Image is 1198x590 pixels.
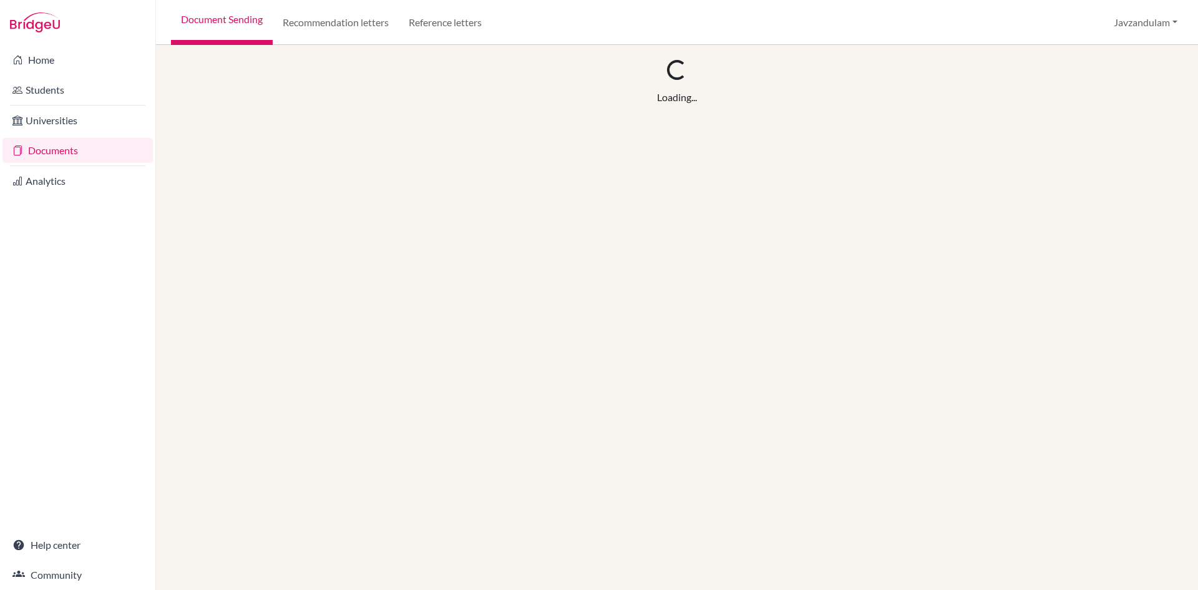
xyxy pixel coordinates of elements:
img: Bridge-U [10,12,60,32]
a: Documents [2,138,153,163]
button: Javzandulam [1108,11,1183,34]
a: Help center [2,533,153,558]
a: Community [2,563,153,588]
div: Loading... [657,90,697,105]
a: Analytics [2,169,153,194]
a: Home [2,47,153,72]
a: Students [2,77,153,102]
a: Universities [2,108,153,133]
